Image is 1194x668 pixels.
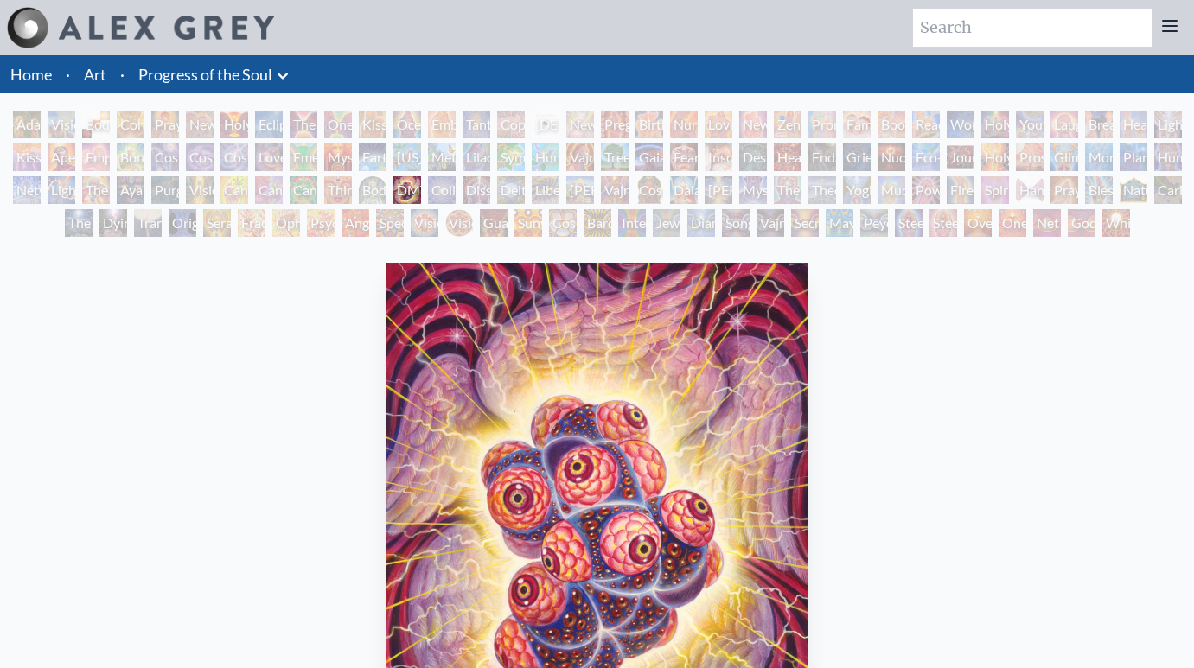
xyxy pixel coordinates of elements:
div: New Family [739,111,767,138]
div: One Taste [324,111,352,138]
div: Mystic Eye [739,176,767,204]
div: Collective Vision [428,176,456,204]
div: Eclipse [255,111,283,138]
div: Cannabacchus [290,176,317,204]
div: Contemplation [117,111,144,138]
div: The Kiss [290,111,317,138]
div: Symbiosis: Gall Wasp & Oak Tree [497,143,525,171]
div: Human Geometry [1154,143,1182,171]
div: One [999,209,1026,237]
div: Wonder [947,111,974,138]
div: Cannabis Mudra [220,176,248,204]
div: [PERSON_NAME] [566,176,594,204]
div: Kissing [359,111,386,138]
div: Mayan Being [826,209,853,237]
div: Third Eye Tears of Joy [324,176,352,204]
div: Body/Mind as a Vibratory Field of Energy [359,176,386,204]
div: Insomnia [705,143,732,171]
div: Oversoul [964,209,992,237]
div: Nature of Mind [1120,176,1147,204]
div: Praying Hands [1050,176,1078,204]
div: DMT - The Spirit Molecule [393,176,421,204]
div: Fractal Eyes [238,209,265,237]
div: Laughing Man [1050,111,1078,138]
div: [US_STATE] Song [393,143,421,171]
div: Vision Crystal [411,209,438,237]
div: Holy Family [981,111,1009,138]
div: New Man New Woman [186,111,214,138]
div: Holy Fire [981,143,1009,171]
div: Praying [151,111,179,138]
div: Interbeing [618,209,646,237]
div: Headache [774,143,801,171]
div: Theologue [808,176,836,204]
div: Eco-Atlas [912,143,940,171]
div: Mudra [878,176,905,204]
div: Net of Being [1033,209,1061,237]
div: The Seer [774,176,801,204]
div: The Soul Finds It's Way [65,209,93,237]
div: Despair [739,143,767,171]
div: Reading [912,111,940,138]
input: Search [913,9,1152,47]
div: Glimpsing the Empyrean [1050,143,1078,171]
div: Emerald Grail [290,143,317,171]
div: Vajra Being [757,209,784,237]
div: Zena Lotus [774,111,801,138]
div: Tree & Person [601,143,629,171]
div: Young & Old [1016,111,1044,138]
div: Cosmic Artist [186,143,214,171]
div: Spirit Animates the Flesh [981,176,1009,204]
div: White Light [1102,209,1130,237]
div: Pregnancy [601,111,629,138]
div: Yogi & the Möbius Sphere [843,176,871,204]
div: Gaia [635,143,663,171]
div: [DEMOGRAPHIC_DATA] Embryo [532,111,559,138]
div: Cosmic Elf [549,209,577,237]
div: Blessing Hand [1085,176,1113,204]
div: Prostration [1016,143,1044,171]
div: Seraphic Transport Docking on the Third Eye [203,209,231,237]
div: Grieving [843,143,871,171]
div: Cosmic Lovers [220,143,248,171]
div: Original Face [169,209,196,237]
div: Hands that See [1016,176,1044,204]
div: Secret Writing Being [791,209,819,237]
div: Holy Grail [220,111,248,138]
div: Empowerment [82,143,110,171]
div: Copulating [497,111,525,138]
div: Nuclear Crucifixion [878,143,905,171]
div: Spectral Lotus [376,209,404,237]
div: Aperture [48,143,75,171]
div: Vajra Guru [601,176,629,204]
div: Metamorphosis [428,143,456,171]
div: Humming Bird [532,143,559,171]
div: Mysteriosa 2 [324,143,352,171]
div: Ophanic Eyelash [272,209,300,237]
div: Diamond Being [687,209,715,237]
div: Firewalking [947,176,974,204]
div: Birth [635,111,663,138]
div: Love Circuit [705,111,732,138]
div: Tantra [463,111,490,138]
div: Dalai Lama [670,176,698,204]
div: Cosmic Creativity [151,143,179,171]
div: Angel Skin [342,209,369,237]
a: Home [10,65,52,84]
div: Earth Energies [359,143,386,171]
div: Ocean of Love Bliss [393,111,421,138]
div: Breathing [1085,111,1113,138]
div: Transfiguration [134,209,162,237]
div: Endarkenment [808,143,836,171]
div: Song of Vajra Being [722,209,750,237]
div: Purging [151,176,179,204]
div: Caring [1154,176,1182,204]
div: Monochord [1085,143,1113,171]
div: Fear [670,143,698,171]
div: Cannabis Sutra [255,176,283,204]
div: Steeplehead 1 [895,209,923,237]
div: Vision [PERSON_NAME] [445,209,473,237]
div: Bardo Being [584,209,611,237]
div: Healing [1120,111,1147,138]
div: Peyote Being [860,209,888,237]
